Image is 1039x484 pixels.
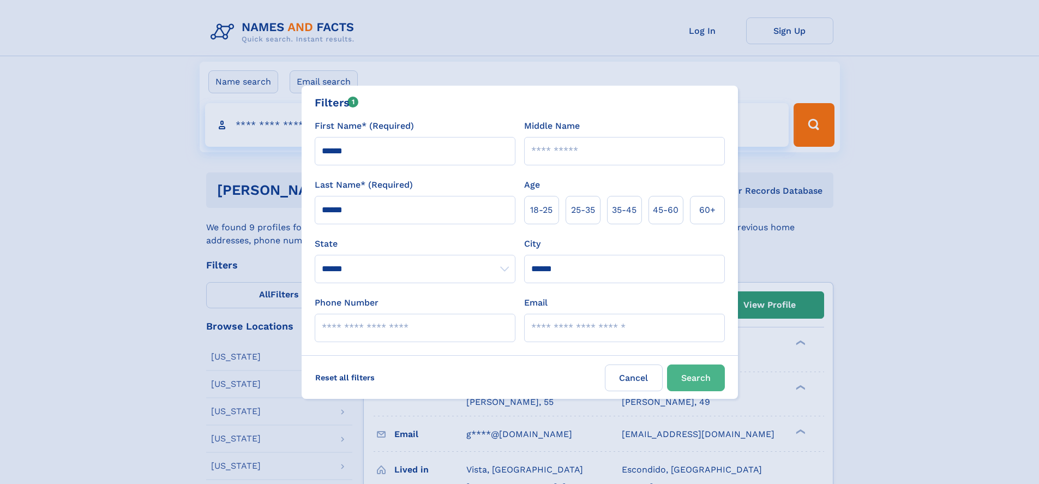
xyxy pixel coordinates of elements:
span: 18‑25 [530,204,552,217]
span: 25‑35 [571,204,595,217]
label: Middle Name [524,119,580,133]
label: Last Name* (Required) [315,178,413,192]
div: Filters [315,94,359,111]
label: Age [524,178,540,192]
span: 60+ [699,204,716,217]
span: 45‑60 [653,204,678,217]
label: Reset all filters [308,365,382,391]
label: First Name* (Required) [315,119,414,133]
label: Email [524,296,548,309]
span: 35‑45 [612,204,636,217]
button: Search [667,365,725,391]
label: State [315,237,515,250]
label: Cancel [605,365,663,391]
label: City [524,237,540,250]
label: Phone Number [315,296,379,309]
